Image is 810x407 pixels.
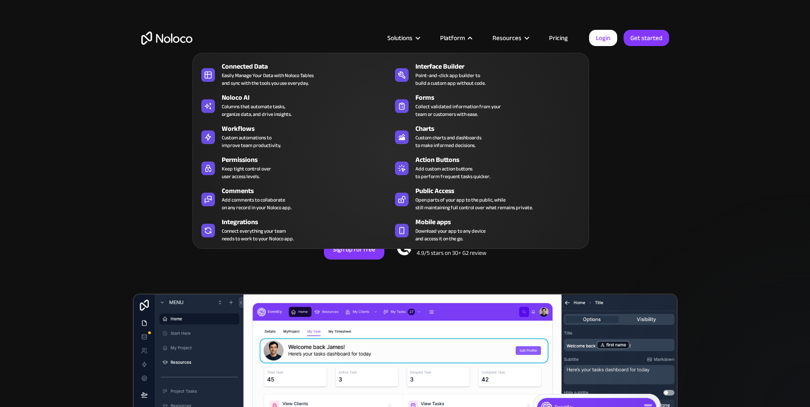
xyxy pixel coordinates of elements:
[415,72,486,87] div: Point-and-click app builder to build a custom app without code.
[377,32,429,43] div: Solutions
[538,32,578,43] a: Pricing
[324,239,384,260] a: Sign up for free
[197,184,391,213] a: CommentsAdd comments to collaborateon any record in your Noloco app.
[415,134,481,149] div: Custom charts and dashboards to make informed decisions.
[391,91,584,120] a: FormsCollect validated information from yourteam or customers with ease.
[222,196,292,211] div: Add comments to collaborate on any record in your Noloco app.
[391,184,584,213] a: Public AccessOpen parts of your app to the public, whilestill maintaining full control over what ...
[222,92,395,103] div: Noloco AI
[192,41,589,249] nav: Platform
[222,155,395,165] div: Permissions
[415,165,490,180] div: Add custom action buttons to perform frequent tasks quicker.
[197,60,391,89] a: Connected DataEasily Manage Your Data with Noloco Tablesand sync with the tools you use everyday.
[141,89,669,96] h1: Custom No-Code Business Apps Platform
[492,32,521,43] div: Resources
[624,30,669,46] a: Get started
[415,61,588,72] div: Interface Builder
[415,196,533,211] div: Open parts of your app to the public, while still maintaining full control over what remains priv...
[589,30,617,46] a: Login
[391,122,584,151] a: ChartsCustom charts and dashboardsto make informed decisions.
[141,105,669,173] h2: Business Apps for Teams
[415,124,588,134] div: Charts
[415,217,588,227] div: Mobile apps
[640,343,810,403] iframe: Intercom notifications message
[197,122,391,151] a: WorkflowsCustom automations toimprove team productivity.
[415,92,588,103] div: Forms
[387,32,412,43] div: Solutions
[391,215,584,244] a: Mobile appsDownload your app to any deviceand access it on the go.
[415,155,588,165] div: Action Buttons
[222,134,281,149] div: Custom automations to improve team productivity.
[415,227,486,242] span: Download your app to any device and access it on the go.
[391,153,584,182] a: Action ButtonsAdd custom action buttonsto perform frequent tasks quicker.
[222,217,395,227] div: Integrations
[482,32,538,43] div: Resources
[415,186,588,196] div: Public Access
[222,124,395,134] div: Workflows
[197,153,391,182] a: PermissionsKeep tight control overuser access levels.
[222,227,294,242] div: Connect everything your team needs to work to your Noloco app.
[391,60,584,89] a: Interface BuilderPoint-and-click app builder tobuild a custom app without code.
[222,72,314,87] div: Easily Manage Your Data with Noloco Tables and sync with the tools you use everyday.
[222,186,395,196] div: Comments
[429,32,482,43] div: Platform
[141,32,192,45] a: home
[222,103,292,118] div: Columns that automate tasks, organize data, and drive insights.
[222,61,395,72] div: Connected Data
[222,165,271,180] div: Keep tight control over user access levels.
[415,103,501,118] div: Collect validated information from your team or customers with ease.
[197,215,391,244] a: IntegrationsConnect everything your teamneeds to work to your Noloco app.
[197,91,391,120] a: Noloco AIColumns that automate tasks,organize data, and drive insights.
[440,32,465,43] div: Platform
